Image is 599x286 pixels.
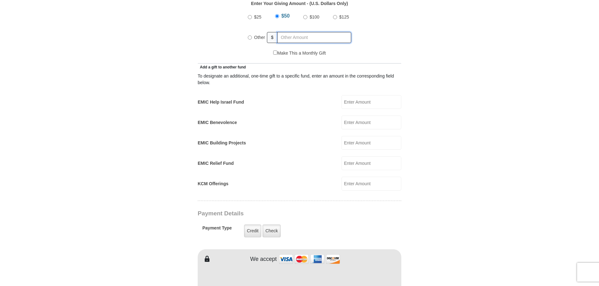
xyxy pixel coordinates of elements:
[263,224,281,237] label: Check
[254,35,265,40] span: Other
[198,181,228,187] label: KCM Offerings
[267,32,278,43] span: $
[341,116,401,129] input: Enter Amount
[277,32,351,43] input: Other Amount
[341,95,401,109] input: Enter Amount
[273,51,277,55] input: Make This a Monthly Gift
[202,225,232,234] h5: Payment Type
[273,50,326,57] label: Make This a Monthly Gift
[244,224,261,237] label: Credit
[198,99,244,105] label: EMIC Help Israel Fund
[339,14,349,19] span: $125
[254,14,261,19] span: $25
[310,14,319,19] span: $100
[198,210,357,217] h3: Payment Details
[198,73,401,86] div: To designate an additional, one-time gift to a specific fund, enter an amount in the correspondin...
[341,136,401,150] input: Enter Amount
[198,160,234,167] label: EMIC Relief Fund
[198,65,246,69] span: Add a gift to another fund
[251,1,348,6] strong: Enter Your Giving Amount - (U.S. Dollars Only)
[250,256,277,263] h4: We accept
[198,140,246,146] label: EMIC Building Projects
[341,156,401,170] input: Enter Amount
[278,252,341,266] img: credit cards accepted
[341,177,401,191] input: Enter Amount
[198,119,237,126] label: EMIC Benevolence
[281,13,290,19] span: $50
